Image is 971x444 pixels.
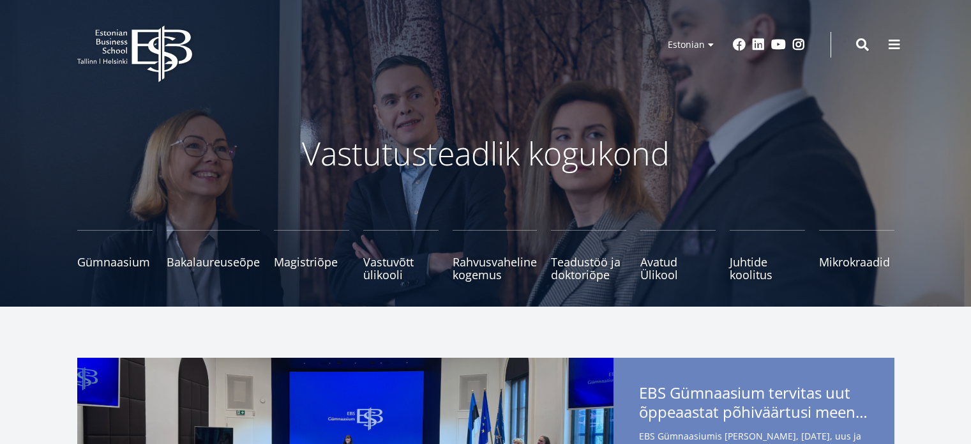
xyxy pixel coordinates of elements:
a: Facebook [733,38,746,51]
span: Gümnaasium [77,256,153,268]
span: EBS Gümnaasium tervitas uut [639,383,869,425]
span: Juhtide koolitus [730,256,805,281]
span: Magistriõpe [274,256,349,268]
a: Youtube [771,38,786,51]
a: Rahvusvaheline kogemus [453,230,537,281]
span: Avatud Ülikool [640,256,716,281]
a: Mikrokraadid [819,230,894,281]
a: Linkedin [752,38,765,51]
a: Gümnaasium [77,230,153,281]
a: Avatud Ülikool [640,230,716,281]
a: Bakalaureuseõpe [167,230,260,281]
a: Juhtide koolitus [730,230,805,281]
a: Magistriõpe [274,230,349,281]
span: õppeaastat põhiväärtusi meenutades [639,402,869,422]
a: Teadustöö ja doktoriõpe [551,230,626,281]
p: Vastutusteadlik kogukond [147,134,824,172]
a: Instagram [792,38,805,51]
span: Mikrokraadid [819,256,894,268]
span: Rahvusvaheline kogemus [453,256,537,281]
span: Vastuvõtt ülikooli [363,256,439,281]
span: Teadustöö ja doktoriõpe [551,256,626,281]
a: Vastuvõtt ülikooli [363,230,439,281]
span: Bakalaureuseõpe [167,256,260,268]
